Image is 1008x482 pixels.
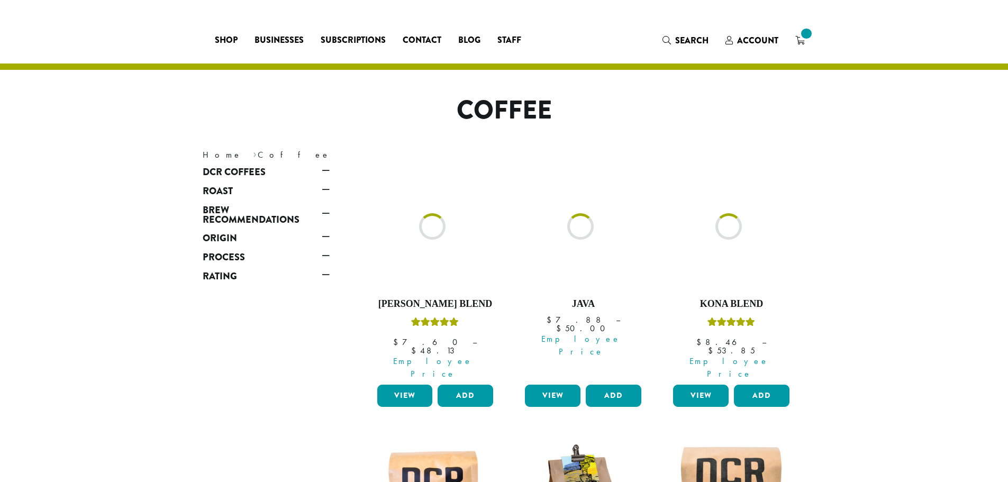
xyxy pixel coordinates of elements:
[489,32,530,49] a: Staff
[518,333,644,358] span: Employee Price
[253,145,257,161] span: ›
[762,337,766,348] span: –
[586,385,641,407] button: Add
[666,355,792,380] span: Employee Price
[411,316,459,332] div: Rated 4.67 out of 5
[203,200,330,201] div: Roast
[203,285,330,286] div: Rating
[708,345,717,356] span: $
[696,337,752,348] bdi: 8.46
[654,32,717,49] a: Search
[403,34,441,47] span: Contact
[411,345,420,356] span: $
[522,298,644,310] h4: Java
[203,201,330,229] a: Brew Recommendations
[203,149,488,161] nav: Breadcrumb
[497,34,521,47] span: Staff
[255,34,304,47] span: Businesses
[556,323,610,334] bdi: 50.00
[670,168,792,381] a: Kona BlendRated 5.00 out of 5 Employee Price
[203,247,330,248] div: Origin
[377,385,433,407] a: View
[411,345,459,356] bdi: 48.13
[707,316,755,332] div: Rated 5.00 out of 5
[696,337,705,348] span: $
[203,149,242,160] a: Home
[203,229,330,230] div: Brew Recommendations
[673,385,729,407] a: View
[708,345,755,356] bdi: 53.85
[734,385,789,407] button: Add
[203,229,330,247] a: Origin
[616,314,620,325] span: –
[203,266,330,267] div: Process
[195,95,814,126] h1: Coffee
[206,32,246,49] a: Shop
[203,248,330,266] a: Process
[473,337,477,348] span: –
[547,314,556,325] span: $
[670,298,792,310] h4: Kona Blend
[737,34,778,47] span: Account
[370,355,496,380] span: Employee Price
[525,385,580,407] a: View
[203,181,330,182] div: DCR Coffees
[215,34,238,47] span: Shop
[556,323,565,334] span: $
[203,182,330,200] a: Roast
[375,168,496,381] a: [PERSON_NAME] BlendRated 4.67 out of 5 Employee Price
[203,267,330,285] a: Rating
[675,34,709,47] span: Search
[393,337,462,348] bdi: 7.60
[203,163,330,181] a: DCR Coffees
[438,385,493,407] button: Add
[375,298,496,310] h4: [PERSON_NAME] Blend
[522,168,644,381] a: Java Employee Price
[393,337,402,348] span: $
[321,34,386,47] span: Subscriptions
[547,314,606,325] bdi: 7.88
[458,34,480,47] span: Blog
